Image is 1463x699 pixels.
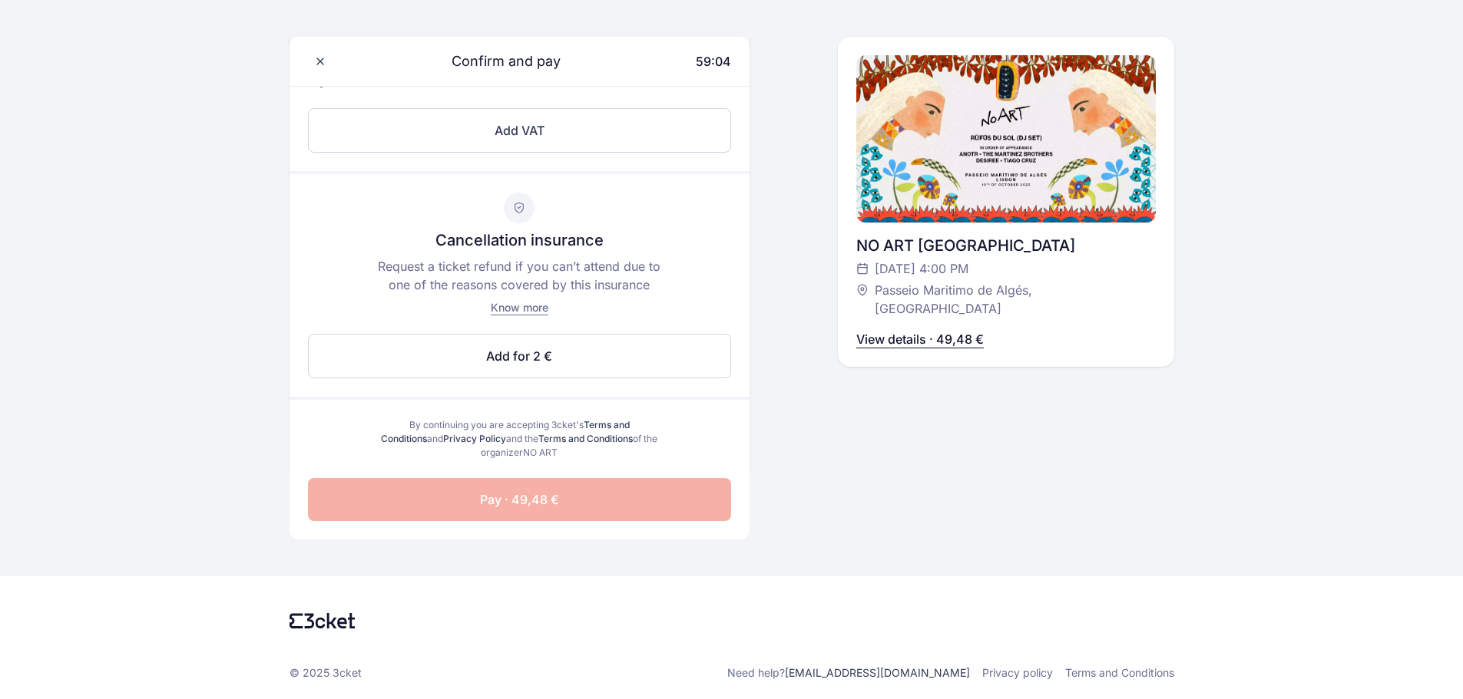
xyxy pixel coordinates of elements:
a: Terms and Conditions [1065,665,1174,681]
p: Need help? [727,665,970,681]
button: Pay · 49,48 € [308,478,731,521]
button: Add VAT [308,108,731,153]
p: Cancellation insurance [435,229,604,251]
p: © 2025 3cket [290,665,362,681]
a: Terms and Conditions [538,433,633,444]
p: Request a ticket refund if you can’t attend due to one of the reasons covered by this insurance [372,257,667,294]
a: Privacy Policy [443,433,506,444]
span: NO ART [523,447,558,458]
span: Add for 2 € [486,347,552,365]
div: By continuing you are accepting 3cket's and and the of the organizer [376,418,664,460]
span: Know more [491,301,548,314]
span: 59:04 [696,54,731,69]
a: [EMAIL_ADDRESS][DOMAIN_NAME] [785,666,970,679]
a: Privacy policy [982,665,1053,681]
button: Add for 2 € [308,334,731,378]
span: Pay · 49,48 € [480,490,559,509]
span: [DATE] 4:00 PM [875,259,968,278]
span: Confirm and pay [433,51,561,72]
span: Passeio Maritimo de Algés, [GEOGRAPHIC_DATA] [875,281,1140,318]
div: NO ART [GEOGRAPHIC_DATA] [856,235,1156,256]
p: View details · 49,48 € [856,330,984,348]
p: If you need invoices with tax information [308,71,731,102]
